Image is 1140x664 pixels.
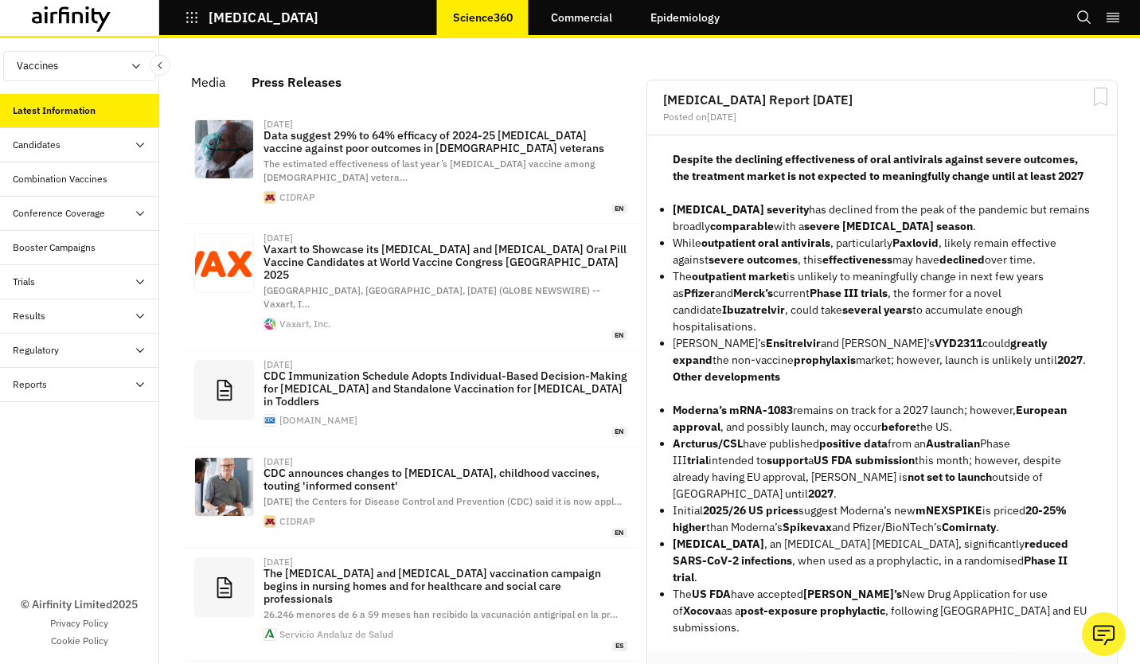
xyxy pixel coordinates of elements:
[673,335,1091,369] p: [PERSON_NAME]’s and [PERSON_NAME]’s could the non-vaccine market; however, launch is unlikely unt...
[684,286,715,300] strong: Pfizer
[264,495,622,507] span: [DATE] the Centers for Disease Control and Prevention (CDC) said it is now appl …
[916,503,982,518] strong: mNEXSPIKE
[822,252,892,267] strong: effectiveness
[804,219,973,233] strong: severe [MEDICAL_DATA] season
[13,343,59,357] div: Regulatory
[1076,4,1092,31] button: Search
[264,516,275,527] img: favicon.ico
[926,436,980,451] strong: Australian
[264,467,627,492] p: CDC announces changes to [MEDICAL_DATA], childhood vaccines, touting 'informed consent'
[264,284,600,310] span: [GEOGRAPHIC_DATA], [GEOGRAPHIC_DATA], [DATE] (GLOBE NEWSWIRE) -- Vaxart, I …
[264,369,627,408] p: CDC Immunization Schedule Adopts Individual-Based Decision-Making for [MEDICAL_DATA] and Standalo...
[709,252,744,267] strong: severe
[942,520,996,534] strong: Comirnaty
[673,502,1091,536] p: Initial suggest Moderna’s new is priced than Moderna’s and Pfizer/BioNTech’s .
[453,11,513,24] p: Science360
[766,336,821,350] strong: Ensitrelvir
[264,360,293,369] div: [DATE]
[673,537,764,551] strong: [MEDICAL_DATA]
[673,402,1091,436] p: remains on track for a 2027 launch; however, , and possibly launch, may occur the US.
[182,224,640,350] a: [DATE]Vaxart to Showcase its [MEDICAL_DATA] and [MEDICAL_DATA] Oral Pill Vaccine Candidates at Wo...
[13,275,35,289] div: Trials
[264,567,627,605] p: The [MEDICAL_DATA] and [MEDICAL_DATA] vaccination campaign begins in nursing homes and for health...
[747,252,798,267] strong: outcomes
[803,587,902,601] strong: [PERSON_NAME]’s
[13,309,45,323] div: Results
[673,436,743,451] strong: Arcturus/CSL
[612,641,627,651] span: es
[663,112,1101,122] div: Posted on [DATE]
[881,420,916,434] strong: before
[13,104,96,118] div: Latest Information
[264,608,618,620] span: 26.246 menores de 6 a 59 meses han recibido la vacunación antigripal en la pr …
[264,415,275,426] img: favicon.ico
[1091,87,1111,107] svg: Bookmark Report
[182,350,640,447] a: [DATE]CDC Immunization Schedule Adopts Individual-Based Decision-Making for [MEDICAL_DATA] and St...
[13,240,96,255] div: Booster Campaigns
[673,436,1091,502] p: have published from an Phase III intended to a this month; however, despite already having EU app...
[279,319,330,329] div: Vaxart, Inc.
[733,286,773,300] strong: Merck’s
[279,193,315,202] div: CIDRAP
[722,303,785,317] strong: Ibuzatrelvir
[611,330,627,341] span: en
[264,158,595,183] span: The estimated effectiveness of last year’s [MEDICAL_DATA] vaccine among [DEMOGRAPHIC_DATA] vetera …
[264,233,293,243] div: [DATE]
[209,10,318,25] p: [MEDICAL_DATA]
[195,458,253,516] img: iStock-2190554549.jpg
[279,517,315,526] div: CIDRAP
[1082,612,1126,656] button: Ask our analysts
[611,204,627,214] span: en
[673,202,809,217] strong: [MEDICAL_DATA] severity
[264,243,627,281] p: Vaxart to Showcase its [MEDICAL_DATA] and [MEDICAL_DATA] Oral Pill Vaccine Candidates at World Va...
[701,236,830,250] strong: outpatient oral antivirals
[195,120,253,178] img: Veteran.png
[50,616,108,631] a: Privacy Policy
[264,129,627,154] p: Data suggest 29% to 64% efficacy of 2024-25 [MEDICAL_DATA] vaccine against poor outcomes in [DEMO...
[673,536,1091,586] p: , an [MEDICAL_DATA] [MEDICAL_DATA], significantly , when used as a prophylactic, in a randomised .
[814,453,915,467] strong: US FDA submission
[191,70,226,94] div: Media
[1057,353,1083,367] strong: 2027
[692,269,787,283] strong: outpatient market
[150,55,170,76] button: Close Sidebar
[673,403,793,417] strong: Moderna’s mRNA-1083
[683,603,721,618] strong: Xocova
[810,286,888,300] strong: Phase III trials
[703,503,798,518] strong: 2025/26 US prices
[673,369,780,384] strong: Other developments
[264,318,275,330] img: favicon.ico
[767,453,808,467] strong: support
[808,486,834,501] strong: 2027
[692,587,731,601] strong: US FDA
[3,51,156,81] button: Vaccines
[51,634,108,648] a: Cookie Policy
[794,353,856,367] strong: prophylaxis
[279,630,393,639] div: Servicio Andaluz de Salud
[13,138,61,152] div: Candidates
[264,629,275,640] img: MARCA_PORTAL_SAS_ULTIMA_nueva.png
[673,152,1083,183] strong: Despite the declining effectiveness of oral antivirals against severe outcomes, the treatment mar...
[908,470,992,484] strong: not set to launch
[783,520,832,534] strong: Spikevax
[611,528,627,538] span: en
[185,4,318,31] button: [MEDICAL_DATA]
[182,548,640,661] a: [DATE]The [MEDICAL_DATA] and [MEDICAL_DATA] vaccination campaign begins in nursing homes and for ...
[264,192,275,203] img: favicon.ico
[935,336,982,350] strong: VYD2311
[182,110,640,224] a: [DATE]Data suggest 29% to 64% efficacy of 2024-25 [MEDICAL_DATA] vaccine against poor outcomes in...
[687,453,709,467] strong: trial
[195,234,253,292] img: aedaf06c-26f8-482c-ac72-39774eab2c35
[740,603,885,618] strong: post-exposure prophylactic
[710,219,774,233] strong: comparable
[182,447,640,548] a: [DATE]CDC announces changes to [MEDICAL_DATA], childhood vaccines, touting 'informed consent'[DAT...
[673,268,1091,335] p: The is unlikely to meaningfully change in next few years as and current , the former for a novel ...
[673,586,1091,636] p: The have accepted New Drug Application for use of as a , following [GEOGRAPHIC_DATA] and EU submi...
[279,416,357,425] div: [DOMAIN_NAME]
[13,377,47,392] div: Reports
[264,457,293,467] div: [DATE]
[673,201,1091,235] p: has declined from the peak of the pandemic but remains broadly with a .
[842,303,912,317] strong: several years
[673,235,1091,268] p: While , particularly , likely remain effective against , this may have over time.
[663,93,1101,106] h2: [MEDICAL_DATA] Report [DATE]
